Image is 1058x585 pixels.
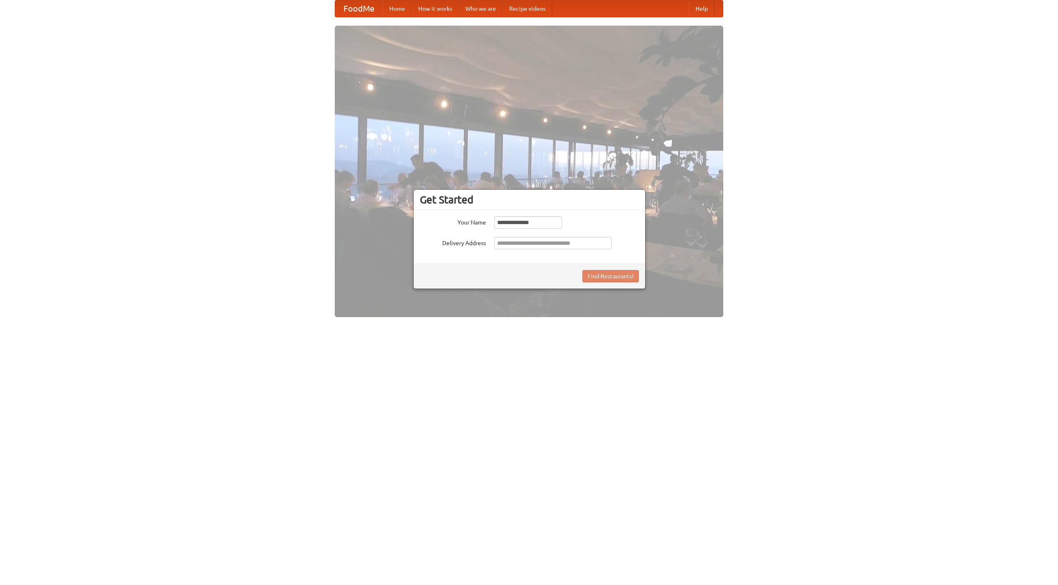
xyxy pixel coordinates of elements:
label: Delivery Address [420,237,486,247]
button: Find Restaurants! [582,270,639,282]
a: FoodMe [335,0,383,17]
a: Who we are [459,0,503,17]
a: Home [383,0,412,17]
label: Your Name [420,216,486,227]
h3: Get Started [420,193,639,206]
a: How it works [412,0,459,17]
a: Recipe videos [503,0,552,17]
a: Help [689,0,715,17]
